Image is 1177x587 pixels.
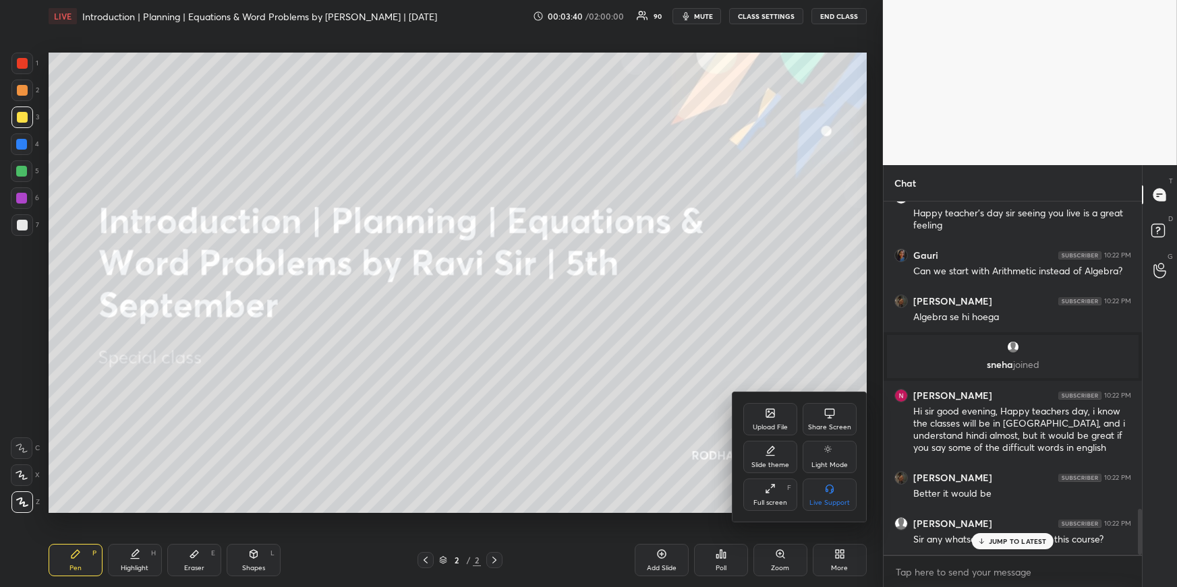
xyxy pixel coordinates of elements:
[787,485,791,491] div: F
[811,462,848,468] div: Light Mode
[808,424,851,431] div: Share Screen
[809,499,850,506] div: Live Support
[753,499,787,506] div: Full screen
[751,462,789,468] div: Slide theme
[753,424,788,431] div: Upload File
